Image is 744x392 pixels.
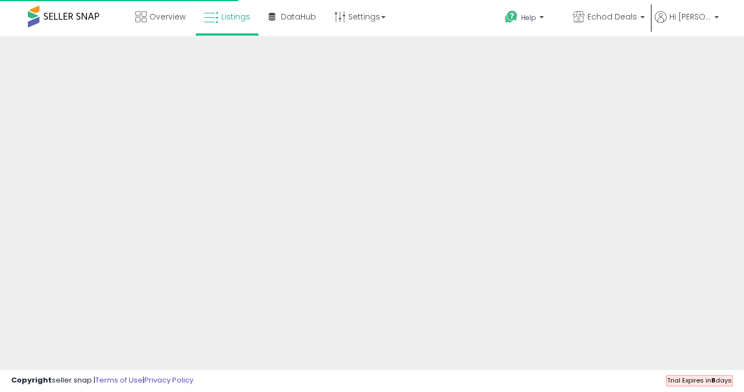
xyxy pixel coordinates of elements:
[149,11,186,22] span: Overview
[587,11,637,22] span: Echod Deals
[281,11,316,22] span: DataHub
[711,376,716,385] b: 8
[144,375,193,385] a: Privacy Policy
[95,375,143,385] a: Terms of Use
[11,375,52,385] strong: Copyright
[496,2,563,36] a: Help
[655,11,719,36] a: Hi [PERSON_NAME]
[504,10,518,24] i: Get Help
[669,11,711,22] span: Hi [PERSON_NAME]
[521,13,536,22] span: Help
[221,11,250,22] span: Listings
[667,376,732,385] span: Trial Expires in days
[11,375,193,386] div: seller snap | |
